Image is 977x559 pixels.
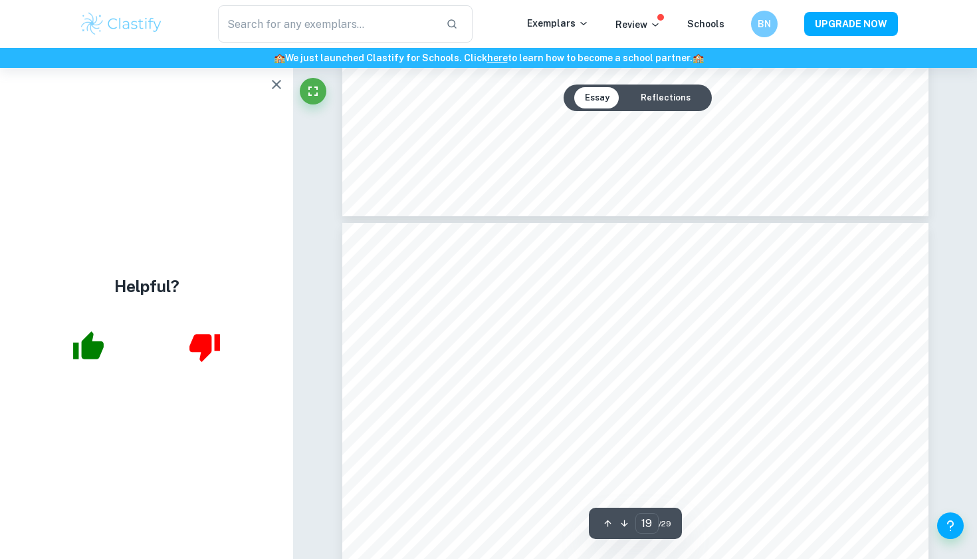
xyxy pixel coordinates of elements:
[615,17,661,32] p: Review
[804,12,898,36] button: UPGRADE NOW
[114,274,179,298] h4: Helpful?
[757,17,772,31] h6: BN
[687,19,724,29] a: Schools
[300,78,326,104] button: Fullscreen
[693,53,704,63] span: 🏫
[630,87,701,108] button: Reflections
[79,11,163,37] img: Clastify logo
[3,51,974,65] h6: We just launched Clastify for Schools. Click to learn how to become a school partner.
[487,53,508,63] a: here
[574,87,620,108] button: Essay
[274,53,285,63] span: 🏫
[218,5,435,43] input: Search for any exemplars...
[937,512,964,539] button: Help and Feedback
[527,16,589,31] p: Exemplars
[659,518,671,530] span: / 29
[751,11,778,37] button: BN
